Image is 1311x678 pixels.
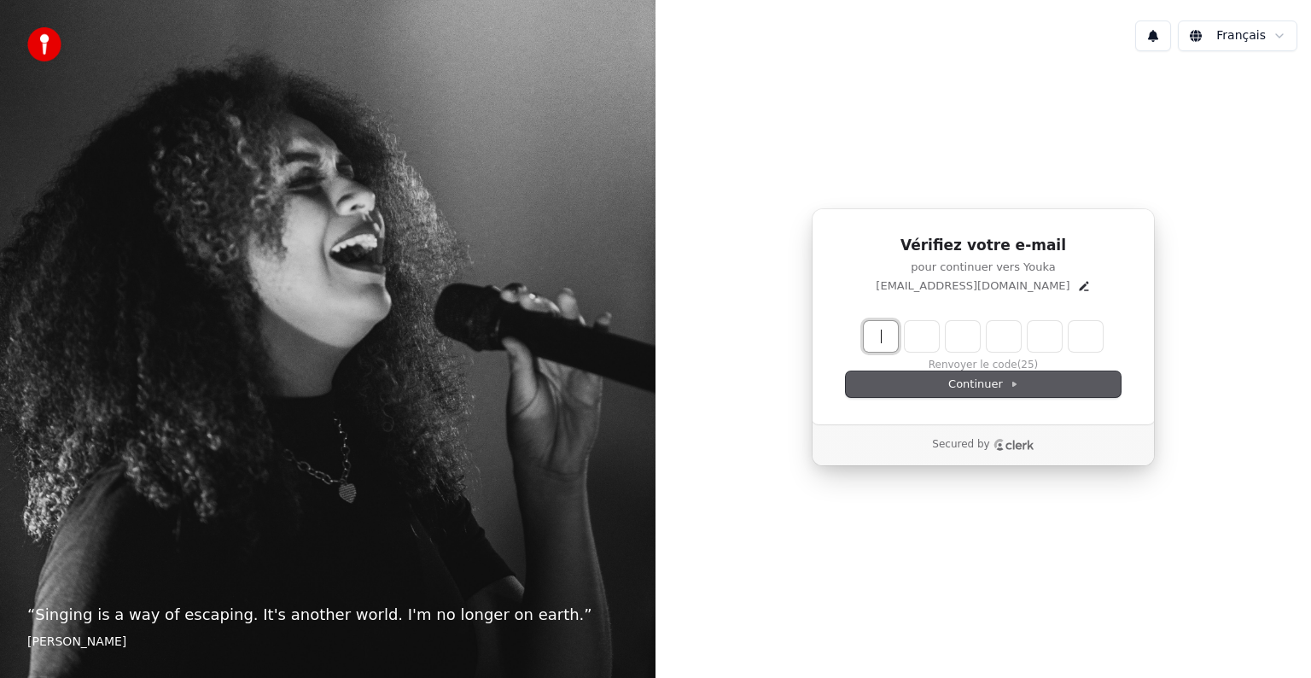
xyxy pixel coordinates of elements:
h1: Vérifiez votre e-mail [846,236,1121,256]
p: pour continuer vers Youka [846,260,1121,275]
p: “ Singing is a way of escaping. It's another world. I'm no longer on earth. ” [27,603,628,627]
button: Edit [1077,279,1091,293]
footer: [PERSON_NAME] [27,634,628,651]
span: Continuer [948,377,1018,392]
p: Secured by [932,438,989,452]
img: youka [27,27,61,61]
button: Continuer [846,371,1121,397]
a: Clerk logo [993,439,1034,451]
input: Enter verification code [864,321,1137,352]
p: [EMAIL_ADDRESS][DOMAIN_NAME] [876,278,1069,294]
